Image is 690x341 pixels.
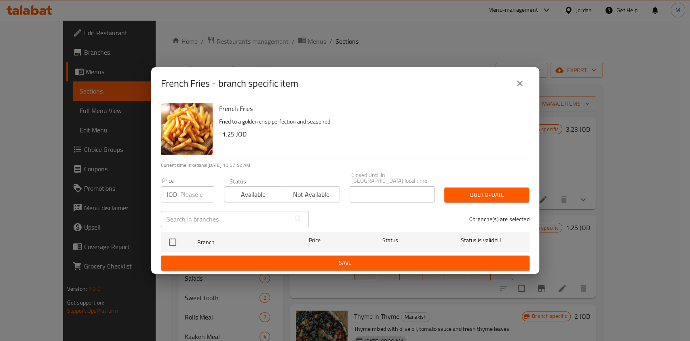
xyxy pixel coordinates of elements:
[161,103,213,155] img: French Fries
[348,235,432,245] span: Status
[161,256,530,271] button: Save
[439,235,523,245] span: Status is valid till
[219,103,523,114] h6: French Fries
[222,128,523,140] h6: 1.25 JOD
[161,77,298,90] h2: French Fries - branch specific item
[228,189,279,200] span: Available
[167,190,177,199] p: JOD
[161,162,530,169] p: Current time in Jordan is [DATE] 10:57:42 AM
[224,186,282,202] button: Available
[444,188,529,202] button: Bulk update
[288,235,342,245] span: Price
[219,117,523,127] p: Fried to a golden crisp perfection and seasoned
[197,237,281,247] span: Branch
[180,186,214,202] input: Please enter price
[469,215,530,223] p: 0 branche(s) are selected
[510,74,530,93] button: close
[167,258,523,268] span: Save
[282,186,340,202] button: Not available
[285,189,337,200] span: Not available
[451,190,523,200] span: Bulk update
[161,211,290,227] input: Search in branches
